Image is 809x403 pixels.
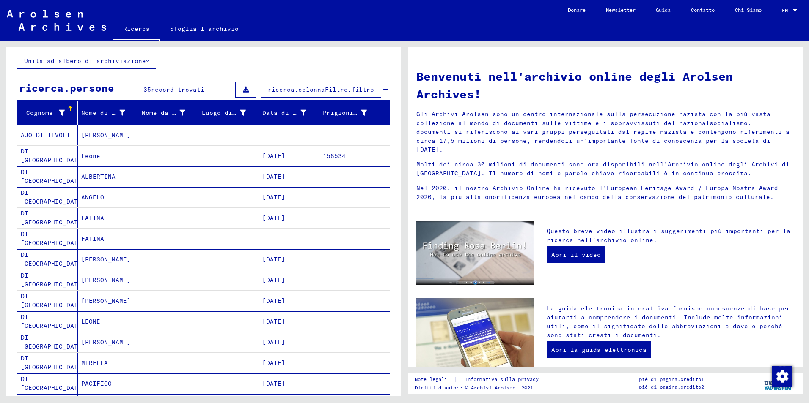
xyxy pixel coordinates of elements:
img: Modifica consenso [772,366,792,387]
mat-cell: [PERSON_NAME] [78,270,138,290]
p: Diritti d'autore © Archivi Arolsen, 2021 [415,384,549,392]
mat-cell: DI [GEOGRAPHIC_DATA] [17,249,78,270]
p: Molti dei circa 30 milioni di documenti sono ora disponibili nell'Archivio online degli Archivi d... [416,160,794,178]
p: La guida elettronica interattiva fornisce conoscenze di base per aiutarti a comprendere i documen... [547,304,794,340]
mat-cell: [PERSON_NAME] [78,249,138,270]
div: Cognome [21,106,77,120]
mat-cell: FATINA [78,229,138,249]
mat-cell: [DATE] [259,208,319,228]
mat-cell: DI [GEOGRAPHIC_DATA] [17,208,78,228]
font: Nome da nubile [142,109,195,117]
a: Apri il video [547,246,605,263]
p: piè di pagina.credito2 [639,383,704,391]
font: Cognome [26,109,53,117]
mat-header-cell: Maiden Name [138,101,199,125]
mat-cell: [DATE] [259,311,319,332]
span: 35 [143,86,151,93]
mat-cell: DI [GEOGRAPHIC_DATA] [17,270,78,290]
img: eguide.jpg [416,298,534,376]
font: Nome di battesimo [81,109,146,117]
mat-cell: [DATE] [259,187,319,207]
mat-cell: DI [GEOGRAPHIC_DATA] [17,332,78,352]
mat-cell: [PERSON_NAME] [78,291,138,311]
p: Nel 2020, il nostro Archivio Online ha ricevuto l'European Heritage Award / Europa Nostra Award 2... [416,184,794,201]
mat-cell: [DATE] [259,146,319,166]
mat-cell: DI [GEOGRAPHIC_DATA] [17,373,78,394]
img: video.jpg [416,221,534,285]
div: Nome da nubile [142,106,198,120]
div: ricerca.persone [19,80,114,95]
mat-cell: [DATE] [259,249,319,270]
font: Data di nascita [262,109,319,117]
div: Prigioniero # [323,106,380,120]
mat-cell: [DATE] [259,332,319,352]
mat-cell: DI [GEOGRAPHIC_DATA] [17,146,78,166]
mat-header-cell: Last Name [17,101,78,125]
mat-header-cell: Place of Birth [198,101,259,125]
mat-header-cell: First Name [78,101,138,125]
p: piè di pagina.credito1 [639,376,704,383]
mat-cell: ALBERTINA [78,166,138,187]
mat-cell: DI [GEOGRAPHIC_DATA] [17,229,78,249]
mat-cell: AJO DI TIVOLI [17,125,78,145]
span: record trovati [151,86,204,93]
mat-cell: DI [GEOGRAPHIC_DATA] [17,311,78,332]
a: Apri la guida elettronica [547,341,651,358]
h1: Benvenuti nell'archivio online degli Arolsen Archives! [416,68,794,103]
button: ricerca.colonnaFiltro.filtro [261,82,381,98]
mat-cell: ANGELO [78,187,138,207]
mat-cell: [DATE] [259,353,319,373]
a: Note legali [415,375,454,384]
span: ricerca.colonnaFiltro.filtro [268,86,374,93]
mat-cell: Leone [78,146,138,166]
div: Modifica consenso [772,366,792,386]
mat-cell: DI [GEOGRAPHIC_DATA] [17,291,78,311]
mat-cell: [DATE] [259,291,319,311]
font: | [454,375,458,384]
font: Prigioniero # [323,109,372,117]
button: Unità ad albero di archiviazione [17,53,156,69]
a: Ricerca [113,19,160,41]
mat-cell: DI [GEOGRAPHIC_DATA] [17,166,78,187]
mat-cell: FATINA [78,208,138,228]
span: EN [782,8,791,14]
mat-cell: 158534 [319,146,390,166]
div: Luogo di nascita [202,106,259,120]
mat-cell: [DATE] [259,373,319,394]
mat-cell: MIRELLA [78,353,138,373]
mat-cell: [PERSON_NAME] [78,125,138,145]
mat-cell: [DATE] [259,166,319,187]
mat-cell: DI [GEOGRAPHIC_DATA] [17,187,78,207]
p: Questo breve video illustra i suggerimenti più importanti per la ricerca nell'archivio online. [547,227,794,245]
div: Data di nascita [262,106,319,120]
a: Sfoglia l'archivio [160,19,249,39]
img: Arolsen_neg.svg [7,10,106,31]
mat-header-cell: Prisoner # [319,101,390,125]
p: Gli Archivi Arolsen sono un centro internazionale sulla persecuzione nazista con la più vasta col... [416,110,794,154]
mat-cell: DI [GEOGRAPHIC_DATA] [17,353,78,373]
img: yv_logo.png [762,373,794,394]
mat-cell: LEONE [78,311,138,332]
font: Unità ad albero di archiviazione [24,57,146,65]
mat-cell: [PERSON_NAME] [78,332,138,352]
font: Luogo di nascita [202,109,263,117]
div: Nome di battesimo [81,106,138,120]
mat-header-cell: Date of Birth [259,101,319,125]
a: Informativa sulla privacy [458,375,549,384]
mat-cell: [DATE] [259,270,319,290]
mat-cell: PACIFICO [78,373,138,394]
